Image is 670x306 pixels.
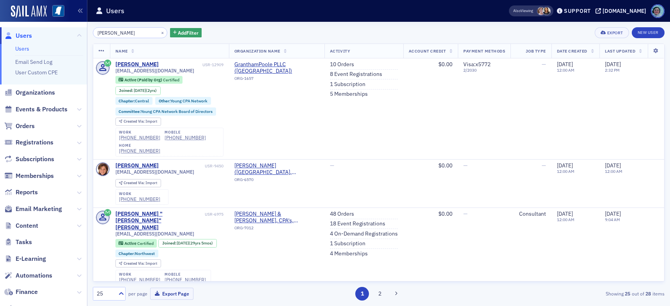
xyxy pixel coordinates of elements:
a: [PERSON_NAME] [115,162,159,169]
a: Registrations [4,138,53,147]
span: Visa : x5772 [463,61,491,68]
a: [PHONE_NUMBER] [119,148,160,154]
span: Rikard & Neal, CPA's, Consultants (Memphis, MS) [234,211,319,224]
a: Reports [4,188,38,197]
span: Content [16,222,38,230]
div: ORG-6570 [234,177,319,185]
div: Chapter: [115,250,159,257]
div: Export [607,31,623,35]
button: × [159,29,166,36]
div: [PHONE_NUMBER] [119,277,160,283]
span: [EMAIL_ADDRESS][DOMAIN_NAME] [115,68,194,74]
button: 2 [373,287,387,301]
a: Chapter:Central [119,98,149,104]
div: Committee: [115,107,216,115]
time: 2:32 PM [605,67,620,73]
h1: Users [106,6,124,16]
div: Also [513,8,521,13]
span: $0.00 [438,162,452,169]
a: Subscriptions [4,155,54,164]
a: 10 Orders [330,61,354,68]
time: 12:00 AM [557,217,574,222]
a: Other:Young CPA Network [159,98,207,104]
span: Job Type [526,48,546,54]
a: Users [15,45,29,52]
span: Email Marketing [16,205,62,213]
button: AddFilter [170,28,202,38]
div: Active (Paid by Org): Active (Paid by Org): Certified [115,76,183,84]
div: (2yrs) [134,88,157,93]
a: View Homepage [47,5,64,18]
span: — [542,162,546,169]
div: Import [124,120,157,124]
div: Showing out of items [479,290,665,297]
div: [PHONE_NUMBER] [119,196,160,202]
span: Automations [16,271,52,280]
a: Chapter:Northwest [119,251,155,256]
span: Viewing [513,8,533,14]
span: Profile [651,4,665,18]
a: [PERSON_NAME] "[PERSON_NAME]" [PERSON_NAME] [115,211,204,231]
div: [DOMAIN_NAME] [603,7,646,14]
a: Active Certified [119,241,153,246]
img: SailAMX [11,5,47,18]
a: 8 Event Registrations [330,71,382,78]
span: [EMAIL_ADDRESS][DOMAIN_NAME] [115,231,194,237]
div: work [119,192,160,196]
button: 1 [355,287,369,301]
a: [PHONE_NUMBER] [165,135,206,141]
span: 2 / 2030 [463,68,505,73]
span: Reports [16,188,38,197]
div: ORG-1657 [234,76,319,84]
span: Subscriptions [16,155,54,164]
div: USR-9450 [160,164,223,169]
div: ORG-7012 [234,225,319,233]
span: Chapter : [119,251,135,256]
label: per page [128,290,147,297]
div: Import [124,262,157,266]
div: USR-6975 [205,212,223,217]
a: 4 Memberships [330,250,368,257]
span: Activity [330,48,350,54]
span: $0.00 [438,61,452,68]
a: 5 Memberships [330,91,368,98]
span: Created Via : [124,119,145,124]
time: 12:00 AM [605,169,622,174]
a: [PHONE_NUMBER] [119,135,160,141]
span: — [542,61,546,68]
span: [DATE] [134,88,146,93]
span: [DATE] [605,61,621,68]
strong: 25 [624,290,632,297]
span: Committee : [119,109,141,114]
a: Users [4,32,32,40]
div: Support [564,7,591,14]
div: Created Via: Import [115,118,161,126]
span: Chapter : [119,98,135,104]
button: Export Page [150,288,193,300]
span: Add Filter [178,29,199,36]
a: Events & Products [4,105,67,114]
a: Automations [4,271,52,280]
span: Orders [16,122,35,130]
a: E-Learning [4,255,46,263]
span: Joined : [162,241,177,246]
span: E-Learning [16,255,46,263]
span: — [463,162,468,169]
time: 12:00 AM [557,169,574,174]
div: (29yrs 5mos) [177,241,213,246]
div: Consultant [516,211,546,218]
a: 1 Subscription [330,240,365,247]
a: 18 Event Registrations [330,220,385,227]
a: [PERSON_NAME] & [PERSON_NAME], CPA's, Consultants ([GEOGRAPHIC_DATA], [GEOGRAPHIC_DATA]) [234,211,319,224]
span: Memberships [16,172,54,180]
div: Other: [155,97,211,105]
a: Content [4,222,38,230]
a: GranthamPoole PLLC ([GEOGRAPHIC_DATA]) [234,61,319,75]
div: Joined: 2023-09-13 00:00:00 [115,86,161,95]
span: Mandi Stanley (Madison, MS) [234,162,319,176]
div: mobile [165,272,206,277]
span: — [463,210,468,217]
div: Created Via: Import [115,259,161,267]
